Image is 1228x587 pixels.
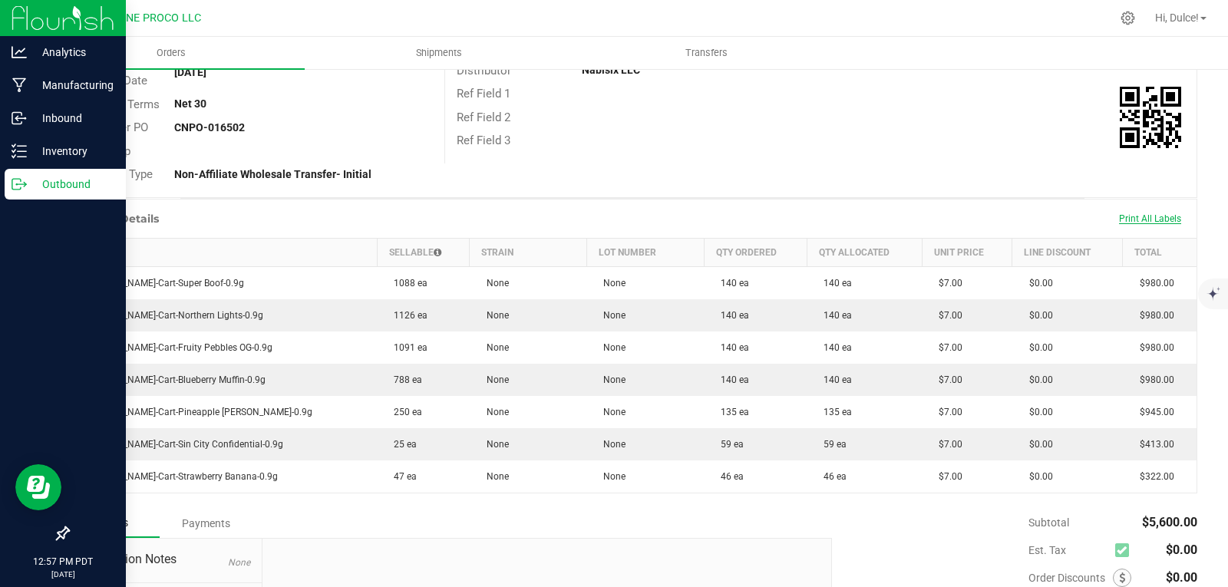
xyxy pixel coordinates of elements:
[174,121,245,134] strong: CNPO-016502
[136,46,206,60] span: Orders
[1123,238,1197,266] th: Total
[704,238,807,266] th: Qty Ordered
[305,37,573,69] a: Shipments
[174,66,206,78] strong: [DATE]
[27,76,119,94] p: Manufacturing
[80,550,250,569] span: Destination Notes
[922,238,1012,266] th: Unit Price
[12,143,27,159] inline-svg: Inventory
[160,510,252,537] div: Payments
[713,310,749,321] span: 140 ea
[596,407,626,417] span: None
[1022,278,1053,289] span: $0.00
[7,569,119,580] p: [DATE]
[1012,238,1123,266] th: Line Discount
[457,110,510,124] span: Ref Field 2
[479,407,509,417] span: None
[596,310,626,321] span: None
[931,310,962,321] span: $7.00
[386,342,427,353] span: 1091 ea
[27,109,119,127] p: Inbound
[713,439,744,450] span: 59 ea
[1022,407,1053,417] span: $0.00
[582,64,640,76] strong: Nabisix LLC
[78,471,278,482] span: [PERSON_NAME]-Cart-Strawberry Banana-0.9g
[78,310,263,321] span: [PERSON_NAME]-Cart-Northern Lights-0.9g
[1132,342,1174,353] span: $980.00
[1142,515,1197,529] span: $5,600.00
[1132,439,1174,450] span: $413.00
[573,37,840,69] a: Transfers
[78,374,266,385] span: [PERSON_NAME]-Cart-Blueberry Muffin-0.9g
[228,557,250,568] span: None
[1028,572,1113,584] span: Order Discounts
[1132,278,1174,289] span: $980.00
[816,310,852,321] span: 140 ea
[1022,471,1053,482] span: $0.00
[816,439,847,450] span: 59 ea
[1166,542,1197,557] span: $0.00
[816,407,852,417] span: 135 ea
[37,37,305,69] a: Orders
[816,278,852,289] span: 140 ea
[78,342,272,353] span: [PERSON_NAME]-Cart-Fruity Pebbles OG-0.9g
[1022,342,1053,353] span: $0.00
[457,87,510,101] span: Ref Field 1
[713,407,749,417] span: 135 ea
[395,46,483,60] span: Shipments
[807,238,922,266] th: Qty Allocated
[386,278,427,289] span: 1088 ea
[931,342,962,353] span: $7.00
[596,471,626,482] span: None
[479,310,509,321] span: None
[479,342,509,353] span: None
[386,407,422,417] span: 250 ea
[1022,439,1053,450] span: $0.00
[470,238,587,266] th: Strain
[377,238,470,266] th: Sellable
[1022,310,1053,321] span: $0.00
[1118,11,1137,25] div: Manage settings
[479,471,509,482] span: None
[931,407,962,417] span: $7.00
[112,12,201,25] span: DUNE PROCO LLC
[1120,87,1181,148] qrcode: 00000111
[12,45,27,60] inline-svg: Analytics
[931,374,962,385] span: $7.00
[78,439,283,450] span: [PERSON_NAME]-Cart-Sin City Confidential-0.9g
[1155,12,1199,24] span: Hi, Dulce!
[1166,570,1197,585] span: $0.00
[596,342,626,353] span: None
[386,439,417,450] span: 25 ea
[174,168,371,180] strong: Non-Affiliate Wholesale Transfer- Initial
[713,374,749,385] span: 140 ea
[69,238,378,266] th: Item
[479,374,509,385] span: None
[27,142,119,160] p: Inventory
[1132,407,1174,417] span: $945.00
[931,471,962,482] span: $7.00
[1028,544,1109,556] span: Est. Tax
[1132,471,1174,482] span: $322.00
[457,134,510,147] span: Ref Field 3
[596,374,626,385] span: None
[816,374,852,385] span: 140 ea
[713,471,744,482] span: 46 ea
[596,439,626,450] span: None
[1119,213,1181,224] span: Print All Labels
[1022,374,1053,385] span: $0.00
[713,342,749,353] span: 140 ea
[586,238,704,266] th: Lot Number
[27,43,119,61] p: Analytics
[12,110,27,126] inline-svg: Inbound
[174,97,206,110] strong: Net 30
[1120,87,1181,148] img: Scan me!
[12,77,27,93] inline-svg: Manufacturing
[665,46,748,60] span: Transfers
[479,439,509,450] span: None
[386,374,422,385] span: 788 ea
[457,64,511,77] span: Distributor
[596,278,626,289] span: None
[931,439,962,450] span: $7.00
[78,278,244,289] span: [PERSON_NAME]-Cart-Super Boof-0.9g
